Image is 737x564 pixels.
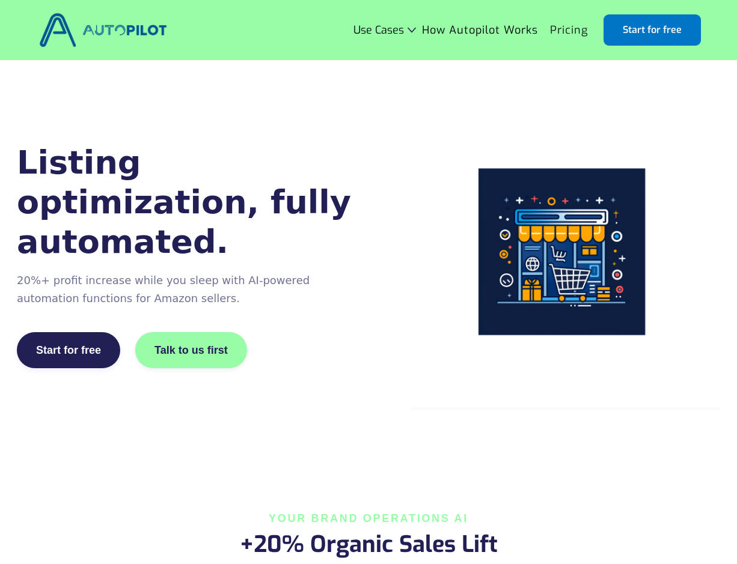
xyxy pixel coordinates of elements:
div: Your BRAND OPERATIONS AI [188,512,549,524]
div: Use Cases [353,24,404,36]
a: Start for free [604,14,701,46]
a: Pricing [544,19,594,41]
img: Icon Rounded Chevron Dark - BRIX Templates [408,27,416,32]
h1: Listing optimization, fully automated. [17,143,364,262]
div: Start for free [36,344,101,356]
a: Start for free [17,332,120,368]
h2: +20% Organic Sales Lift [188,529,549,559]
div: Use Cases [353,24,416,36]
div: Talk to us first [154,344,228,356]
a: How Autopilot Works [416,19,544,41]
a: Talk to us first [135,332,248,369]
p: 20%+ profit increase while you sleep with AI-powered automation functions for Amazon sellers. [17,271,364,308]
